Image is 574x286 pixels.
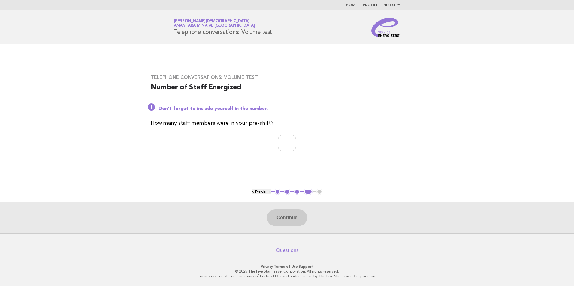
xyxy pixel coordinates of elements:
[103,264,471,269] p: · ·
[174,19,272,35] h1: Telephone conversations: Volume test
[294,189,300,195] button: 3
[304,189,313,195] button: 4
[174,24,255,28] span: Anantara Mina al [GEOGRAPHIC_DATA]
[151,119,423,127] p: How many staff members were in your pre-shift?
[274,264,298,269] a: Terms of Use
[346,4,358,7] a: Home
[284,189,290,195] button: 2
[252,189,270,194] button: < Previous
[275,189,281,195] button: 1
[103,269,471,274] p: © 2025 The Five Star Travel Corporation. All rights reserved.
[299,264,313,269] a: Support
[363,4,379,7] a: Profile
[151,74,423,80] h3: Telephone conversations: Volume test
[103,274,471,279] p: Forbes is a registered trademark of Forbes LLC used under license by The Five Star Travel Corpora...
[159,106,423,112] p: Don't forget to include yourself in the number.
[371,18,400,37] img: Service Energizers
[276,247,298,253] a: Questions
[174,19,255,28] a: [PERSON_NAME][DEMOGRAPHIC_DATA]Anantara Mina al [GEOGRAPHIC_DATA]
[383,4,400,7] a: History
[261,264,273,269] a: Privacy
[151,83,423,97] h2: Number of Staff Energized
